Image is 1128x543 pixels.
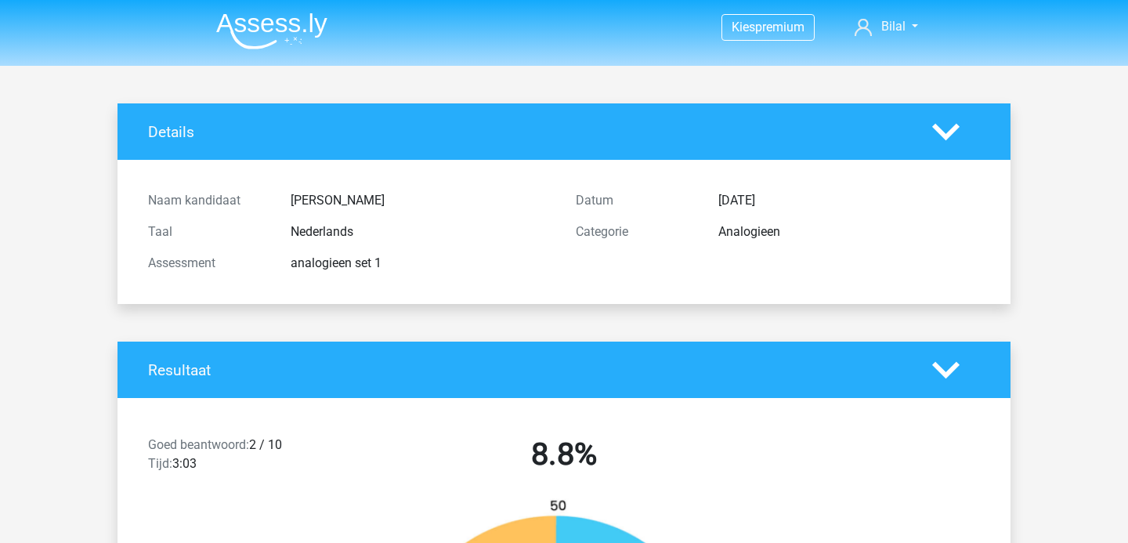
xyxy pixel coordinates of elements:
[148,437,249,452] span: Goed beantwoord:
[136,254,279,273] div: Assessment
[279,254,564,273] div: analogieen set 1
[216,13,327,49] img: Assessly
[148,361,909,379] h4: Resultaat
[755,20,804,34] span: premium
[148,456,172,471] span: Tijd:
[707,223,992,241] div: Analogieen
[881,19,906,34] span: Bilal
[136,191,279,210] div: Naam kandidaat
[148,123,909,141] h4: Details
[848,17,924,36] a: Bilal
[136,223,279,241] div: Taal
[707,191,992,210] div: [DATE]
[732,20,755,34] span: Kies
[279,191,564,210] div: [PERSON_NAME]
[722,16,814,38] a: Kiespremium
[279,223,564,241] div: Nederlands
[362,436,766,473] h2: 8.8%
[564,223,707,241] div: Categorie
[564,191,707,210] div: Datum
[136,436,350,480] div: 2 / 10 3:03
